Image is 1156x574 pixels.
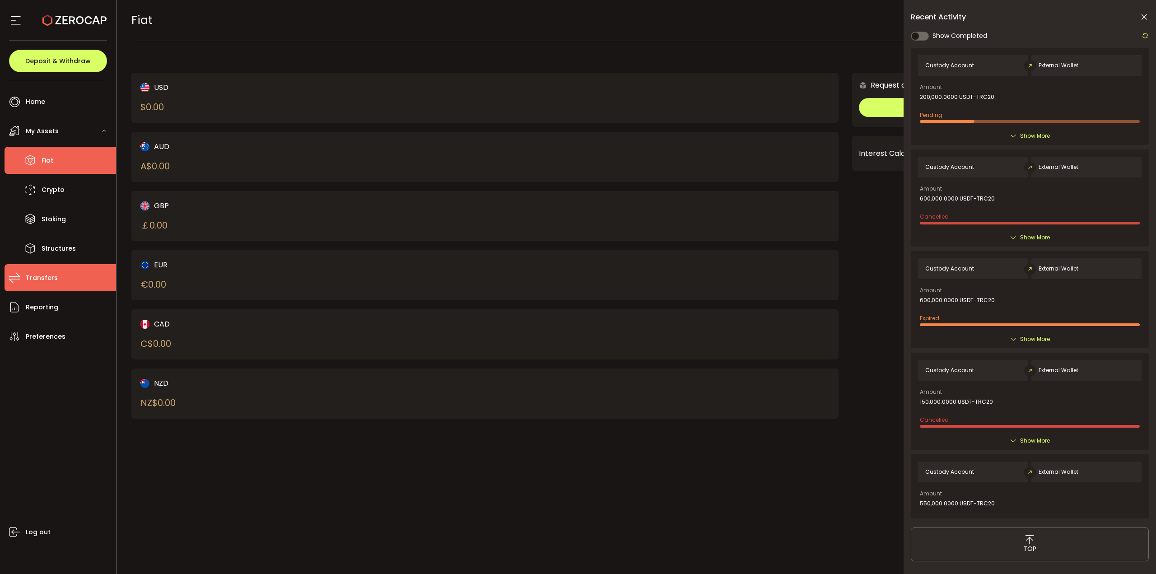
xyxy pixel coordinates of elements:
[140,141,451,152] div: AUD
[26,95,45,108] span: Home
[1020,233,1050,242] span: Show More
[42,183,65,196] span: Crypto
[140,278,166,291] div: € 0.00
[920,213,949,220] span: Cancelled
[920,94,994,100] span: 200,000.0000 USDT-TRC20
[140,320,149,329] img: cad_portfolio.svg
[859,143,1135,164] div: Interest Calculator
[1023,544,1036,554] span: TOP
[140,396,176,410] div: NZ$ 0.00
[925,266,974,272] span: Custody Account
[1020,335,1050,344] span: Show More
[26,271,58,285] span: Transfers
[140,83,149,92] img: usd_portfolio.svg
[852,79,951,91] div: Request an OTC Trade
[911,14,966,21] span: Recent Activity
[925,164,974,170] span: Custody Account
[42,213,66,226] span: Staking
[26,125,59,138] span: My Assets
[25,58,91,64] span: Deposit & Withdraw
[920,196,995,202] span: 600,000.0000 USDT-TRC20
[42,154,53,167] span: Fiat
[920,186,942,191] span: Amount
[1020,436,1050,445] span: Show More
[859,81,867,89] img: 6nGpN7MZ9FLuBP83NiajKbTRY4UzlzQtBKtCrLLspmCkSvCZHBKvY3NxgQaT5JnOQREvtQ257bXeeSTueZfAPizblJ+Fe8JwA...
[920,416,949,424] span: Cancelled
[140,219,168,232] div: ￡ 0.00
[140,142,149,151] img: aud_portfolio.svg
[140,378,451,389] div: NZD
[140,259,451,271] div: EUR
[925,469,974,475] span: Custody Account
[131,12,153,28] span: Fiat
[140,201,149,210] img: gbp_portfolio.svg
[140,159,170,173] div: A$ 0.00
[920,297,995,303] span: 600,000.0000 USDT-TRC20
[920,314,939,322] span: Expired
[140,318,451,330] div: CAD
[925,367,974,373] span: Custody Account
[26,526,51,539] span: Log out
[1039,62,1078,69] span: External Wallet
[920,491,942,496] span: Amount
[26,330,65,343] span: Preferences
[42,242,76,255] span: Structures
[920,84,942,90] span: Amount
[932,31,987,41] span: Show Completed
[1039,164,1078,170] span: External Wallet
[1020,131,1050,140] span: Show More
[920,518,939,525] span: Expired
[140,337,171,350] div: C$ 0.00
[920,500,995,507] span: 550,000.0000 USDT-TRC20
[9,50,107,72] button: Deposit & Withdraw
[140,100,164,114] div: $ 0.00
[1039,367,1078,373] span: External Wallet
[26,301,58,314] span: Reporting
[859,98,1135,117] button: Trade OTC
[140,200,451,211] div: GBP
[920,288,942,293] span: Amount
[140,261,149,270] img: eur_portfolio.svg
[920,399,993,405] span: 150,000.0000 USDT-TRC20
[925,62,974,69] span: Custody Account
[140,379,149,388] img: nzd_portfolio.svg
[1039,266,1078,272] span: External Wallet
[1039,469,1078,475] span: External Wallet
[1051,476,1156,574] iframe: Chat Widget
[920,111,942,119] span: Pending
[140,82,451,93] div: USD
[920,389,942,395] span: Amount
